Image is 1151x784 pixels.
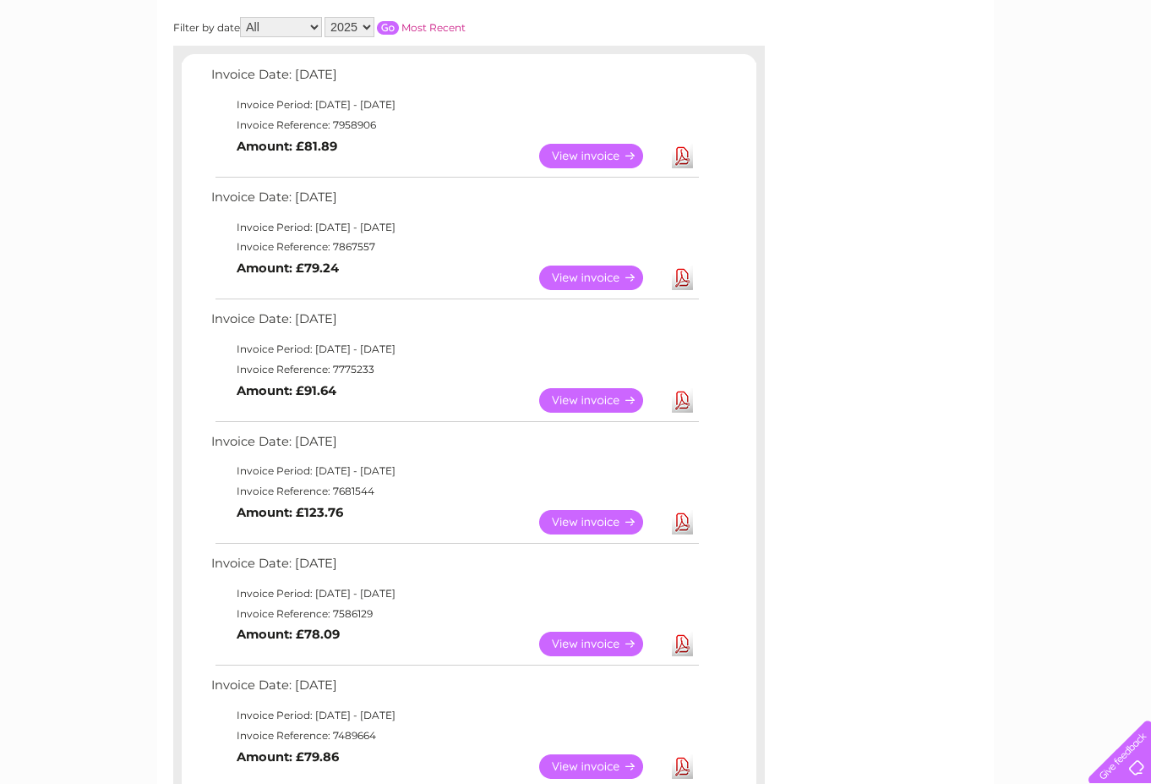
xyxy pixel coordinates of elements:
[672,266,693,290] a: Download
[401,21,466,34] a: Most Recent
[207,339,701,359] td: Invoice Period: [DATE] - [DATE]
[207,186,701,217] td: Invoice Date: [DATE]
[832,8,949,30] a: 0333 014 3131
[672,754,693,779] a: Download
[177,9,976,82] div: Clear Business is a trading name of Verastar Limited (registered in [GEOGRAPHIC_DATA] No. 3667643...
[207,115,701,135] td: Invoice Reference: 7958906
[672,510,693,535] a: Download
[539,632,663,656] a: View
[1004,72,1028,85] a: Blog
[207,481,701,502] td: Invoice Reference: 7681544
[237,260,339,276] b: Amount: £79.24
[539,510,663,535] a: View
[237,749,339,765] b: Amount: £79.86
[539,266,663,290] a: View
[672,632,693,656] a: Download
[207,552,701,584] td: Invoice Date: [DATE]
[207,95,701,115] td: Invoice Period: [DATE] - [DATE]
[896,72,933,85] a: Energy
[207,604,701,624] td: Invoice Reference: 7586129
[207,726,701,746] td: Invoice Reference: 7489664
[41,44,127,96] img: logo.png
[173,17,617,37] div: Filter by date
[207,705,701,726] td: Invoice Period: [DATE] - [DATE]
[207,217,701,238] td: Invoice Period: [DATE] - [DATE]
[237,627,340,642] b: Amount: £78.09
[672,144,693,168] a: Download
[854,72,886,85] a: Water
[207,674,701,705] td: Invoice Date: [DATE]
[207,237,701,257] td: Invoice Reference: 7867557
[943,72,994,85] a: Telecoms
[1095,72,1135,85] a: Log out
[1039,72,1080,85] a: Contact
[207,359,701,380] td: Invoice Reference: 7775233
[207,584,701,604] td: Invoice Period: [DATE] - [DATE]
[539,388,663,413] a: View
[207,430,701,462] td: Invoice Date: [DATE]
[207,63,701,95] td: Invoice Date: [DATE]
[672,388,693,413] a: Download
[237,383,336,398] b: Amount: £91.64
[207,308,701,339] td: Invoice Date: [DATE]
[539,144,663,168] a: View
[237,505,343,520] b: Amount: £123.76
[539,754,663,779] a: View
[207,461,701,481] td: Invoice Period: [DATE] - [DATE]
[237,139,337,154] b: Amount: £81.89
